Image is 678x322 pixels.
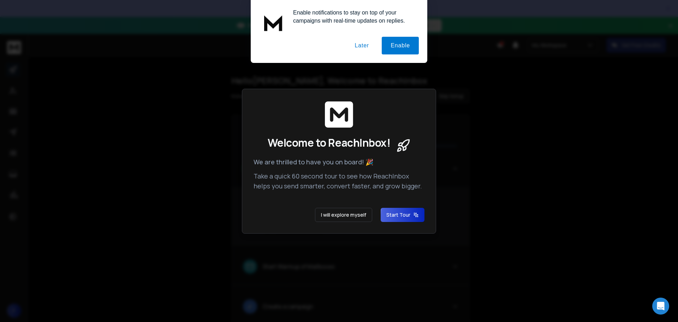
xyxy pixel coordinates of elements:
[259,8,287,37] img: notification icon
[382,37,419,54] button: Enable
[254,171,424,191] p: Take a quick 60 second tour to see how ReachInbox helps you send smarter, convert faster, and gro...
[254,157,424,167] p: We are thrilled to have you on board! 🎉
[652,298,669,315] div: Open Intercom Messenger
[381,208,424,222] button: Start Tour
[315,208,372,222] button: I will explore myself
[346,37,377,54] button: Later
[386,211,419,218] span: Start Tour
[268,136,390,149] span: Welcome to ReachInbox!
[287,8,419,25] div: Enable notifications to stay on top of your campaigns with real-time updates on replies.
